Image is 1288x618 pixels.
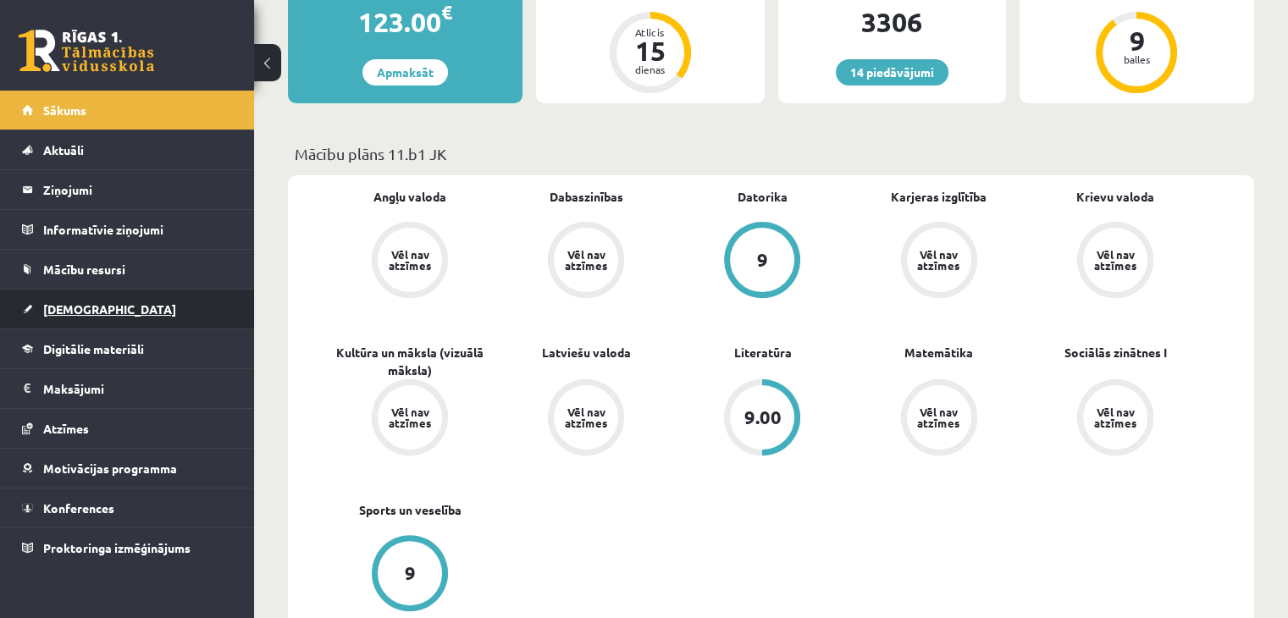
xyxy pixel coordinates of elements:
[744,408,781,427] div: 9.00
[674,379,850,459] a: 9.00
[733,344,791,361] a: Literatūra
[322,379,498,459] a: Vēl nav atzīmes
[625,37,676,64] div: 15
[562,249,610,271] div: Vēl nav atzīmes
[43,102,86,118] span: Sākums
[542,344,631,361] a: Latviešu valoda
[1027,222,1203,301] a: Vēl nav atzīmes
[498,379,674,459] a: Vēl nav atzīmes
[43,210,233,249] legend: Informatīvie ziņojumi
[43,301,176,317] span: [DEMOGRAPHIC_DATA]
[359,501,462,519] a: Sports un veselība
[22,488,233,527] a: Konferences
[1076,188,1154,206] a: Krievu valoda
[295,142,1247,165] p: Mācību plāns 11.b1 JK
[362,59,448,86] a: Apmaksāt
[22,409,233,448] a: Atzīmes
[778,2,1006,42] div: 3306
[373,188,446,206] a: Angļu valoda
[1092,249,1139,271] div: Vēl nav atzīmes
[915,249,963,271] div: Vēl nav atzīmes
[22,369,233,408] a: Maksājumi
[915,406,963,428] div: Vēl nav atzīmes
[405,564,416,582] div: 9
[1027,379,1203,459] a: Vēl nav atzīmes
[550,188,623,206] a: Dabaszinības
[322,535,498,615] a: 9
[43,142,84,157] span: Aktuāli
[22,130,233,169] a: Aktuāli
[22,210,233,249] a: Informatīvie ziņojumi
[43,500,114,516] span: Konferences
[22,91,233,130] a: Sākums
[22,290,233,328] a: [DEMOGRAPHIC_DATA]
[22,170,233,209] a: Ziņojumi
[674,222,850,301] a: 9
[22,449,233,488] a: Motivācijas programma
[625,64,676,74] div: dienas
[322,344,498,379] a: Kultūra un māksla (vizuālā māksla)
[43,421,89,436] span: Atzīmes
[43,461,177,476] span: Motivācijas programma
[386,249,434,271] div: Vēl nav atzīmes
[851,222,1027,301] a: Vēl nav atzīmes
[1092,406,1139,428] div: Vēl nav atzīmes
[836,59,948,86] a: 14 piedāvājumi
[19,30,154,72] a: Rīgas 1. Tālmācības vidusskola
[851,379,1027,459] a: Vēl nav atzīmes
[891,188,987,206] a: Karjeras izglītība
[43,369,233,408] legend: Maksājumi
[43,170,233,209] legend: Ziņojumi
[22,329,233,368] a: Digitālie materiāli
[738,188,788,206] a: Datorika
[1111,27,1162,54] div: 9
[43,540,191,555] span: Proktoringa izmēģinājums
[498,222,674,301] a: Vēl nav atzīmes
[625,27,676,37] div: Atlicis
[904,344,973,361] a: Matemātika
[1111,54,1162,64] div: balles
[322,222,498,301] a: Vēl nav atzīmes
[43,262,125,277] span: Mācību resursi
[386,406,434,428] div: Vēl nav atzīmes
[43,341,144,356] span: Digitālie materiāli
[22,528,233,567] a: Proktoringa izmēģinājums
[288,2,522,42] div: 123.00
[757,251,768,269] div: 9
[22,250,233,289] a: Mācību resursi
[562,406,610,428] div: Vēl nav atzīmes
[1064,344,1166,361] a: Sociālās zinātnes I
